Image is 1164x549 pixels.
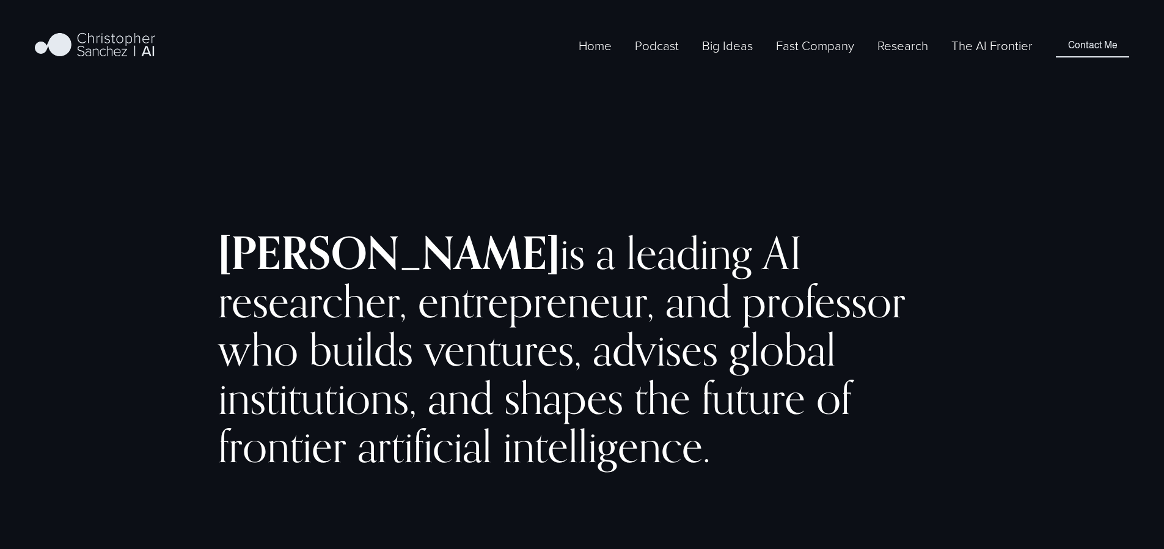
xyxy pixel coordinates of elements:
span: Research [877,37,928,54]
a: The AI Frontier [951,35,1033,56]
a: folder dropdown [702,35,753,56]
h2: is a leading AI researcher, entrepreneur, and professor who builds ventures, advises global insti... [218,229,945,470]
a: Home [579,35,612,56]
a: Contact Me [1056,34,1129,57]
a: Podcast [635,35,679,56]
span: Big Ideas [702,37,753,54]
span: Fast Company [776,37,854,54]
strong: [PERSON_NAME] [218,225,560,280]
img: Christopher Sanchez | AI [35,31,155,61]
a: folder dropdown [776,35,854,56]
a: folder dropdown [877,35,928,56]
